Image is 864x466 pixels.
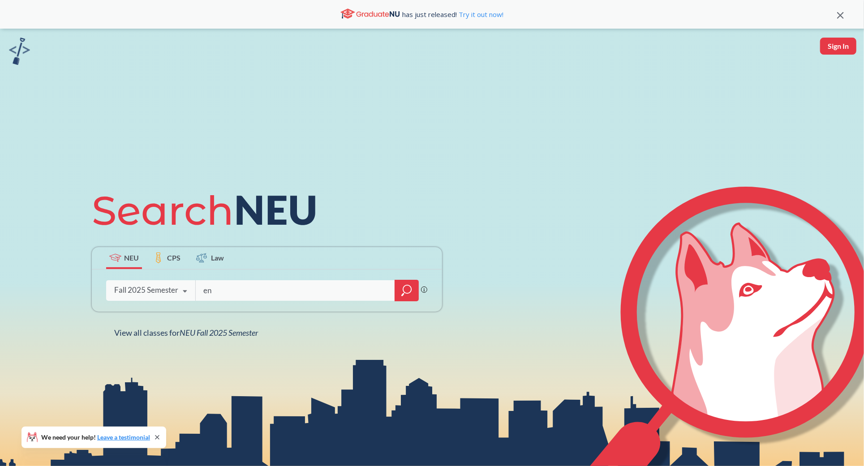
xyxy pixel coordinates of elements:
span: NEU [124,252,139,263]
div: magnifying glass [395,280,419,301]
button: Sign In [820,38,856,55]
span: View all classes for [114,328,258,338]
div: Fall 2025 Semester [114,285,178,295]
input: Class, professor, course number, "phrase" [202,281,389,300]
span: We need your help! [41,434,150,440]
span: has just released! [402,9,503,19]
span: CPS [167,252,181,263]
a: Try it out now! [457,10,503,19]
a: sandbox logo [9,38,30,68]
img: sandbox logo [9,38,30,65]
svg: magnifying glass [401,284,412,297]
span: NEU Fall 2025 Semester [180,328,258,338]
a: Leave a testimonial [97,433,150,441]
span: Law [211,252,224,263]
